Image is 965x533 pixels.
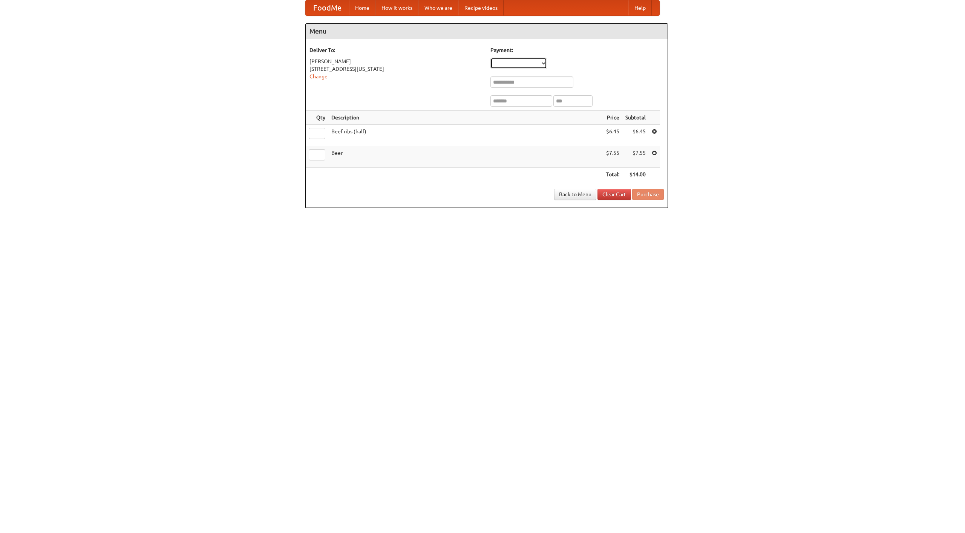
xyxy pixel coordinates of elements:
[622,168,649,182] th: $14.00
[328,125,603,146] td: Beef ribs (half)
[554,189,596,200] a: Back to Menu
[597,189,631,200] a: Clear Cart
[309,65,483,73] div: [STREET_ADDRESS][US_STATE]
[309,58,483,65] div: [PERSON_NAME]
[603,125,622,146] td: $6.45
[309,73,328,79] a: Change
[349,0,375,15] a: Home
[418,0,458,15] a: Who we are
[309,46,483,54] h5: Deliver To:
[375,0,418,15] a: How it works
[632,189,664,200] button: Purchase
[328,111,603,125] th: Description
[306,24,668,39] h4: Menu
[306,111,328,125] th: Qty
[603,146,622,168] td: $7.55
[603,168,622,182] th: Total:
[622,125,649,146] td: $6.45
[306,0,349,15] a: FoodMe
[628,0,652,15] a: Help
[603,111,622,125] th: Price
[328,146,603,168] td: Beer
[458,0,504,15] a: Recipe videos
[490,46,664,54] h5: Payment:
[622,146,649,168] td: $7.55
[622,111,649,125] th: Subtotal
